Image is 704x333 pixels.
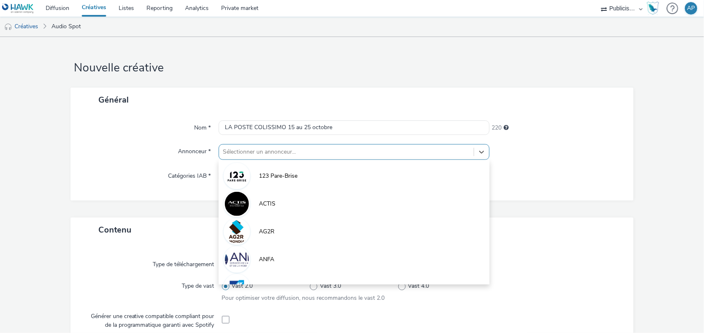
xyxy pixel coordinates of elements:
[175,144,214,156] label: Annonceur *
[191,120,214,132] label: Nom *
[222,294,385,302] span: Pour optimiser votre diffusion, nous recommandons le vast 2.0
[504,124,509,132] div: 255 caractères maximum
[150,257,218,269] label: Type de téléchargement
[259,255,275,264] span: ANFA
[2,3,34,14] img: undefined Logo
[225,192,249,216] img: ACTIS
[99,224,132,235] span: Contenu
[225,275,249,299] img: Banque Populaire
[99,94,129,105] span: Général
[85,309,218,329] label: Générer une creative compatible compliant pour de la programmatique garanti avec Spotify
[408,282,429,290] span: Vast 4.0
[225,247,249,272] img: ANFA
[4,23,12,31] img: audio
[259,172,298,180] span: 123 Pare-Brise
[320,282,341,290] span: Vast 3.0
[647,2,663,15] a: Hawk Academy
[259,228,275,236] span: AG2R
[47,17,85,37] a: Audio Spot
[219,120,490,135] input: Nom
[231,282,253,290] span: Vast 2.0
[687,2,695,15] div: AP
[71,60,634,76] h1: Nouvelle créative
[259,283,304,291] span: Banque Populaire
[647,2,659,15] img: Hawk Academy
[492,124,502,132] span: 220
[179,279,218,290] label: Type de vast
[259,200,276,208] span: ACTIS
[225,164,249,188] img: 123 Pare-Brise
[225,220,249,244] img: AG2R
[165,169,214,180] label: Catégories IAB *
